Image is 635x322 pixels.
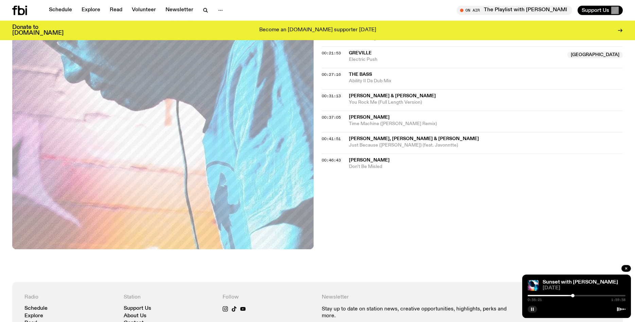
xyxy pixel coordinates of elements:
[24,313,43,319] a: Explore
[322,115,341,120] span: 00:37:05
[349,164,623,170] span: Don't Be Misled
[45,5,76,15] a: Schedule
[322,93,341,99] span: 00:31:13
[349,158,390,163] span: [PERSON_NAME]
[528,280,539,291] img: Simon Caldwell stands side on, looking downwards. He has headphones on. Behind him is a brightly ...
[349,136,479,141] span: [PERSON_NAME], [PERSON_NAME] & [PERSON_NAME]
[528,298,542,302] span: 0:55:21
[582,7,609,13] span: Support Us
[349,51,372,55] span: Greville
[322,306,512,319] p: Stay up to date on station news, creative opportunities, highlights, perks and more.
[106,5,126,15] a: Read
[322,137,341,141] button: 00:41:51
[349,78,623,84] span: Ability II Da Dub Mix
[128,5,160,15] a: Volunteer
[457,5,572,15] button: On AirThe Playlist with [PERSON_NAME]
[161,5,197,15] a: Newsletter
[349,56,564,63] span: Electric Push
[322,73,341,77] button: 00:27:16
[322,158,341,162] button: 00:46:43
[322,50,341,56] span: 00:21:53
[124,306,151,311] a: Support Us
[349,72,372,77] span: The Bass
[77,5,104,15] a: Explore
[322,72,341,77] span: 00:27:16
[349,99,623,106] span: You Rock Me (Full Length Version)
[322,294,512,301] h4: Newsletter
[578,5,623,15] button: Support Us
[611,298,625,302] span: 1:59:58
[567,51,623,58] span: [GEOGRAPHIC_DATA]
[349,94,436,98] span: [PERSON_NAME] & [PERSON_NAME]
[322,51,341,55] button: 00:21:53
[259,27,376,33] p: Become an [DOMAIN_NAME] supporter [DATE]
[322,116,341,119] button: 00:37:05
[124,294,215,301] h4: Station
[24,306,48,311] a: Schedule
[543,279,618,285] a: Sunset with [PERSON_NAME]
[322,136,341,141] span: 00:41:51
[543,286,625,291] span: [DATE]
[322,94,341,98] button: 00:31:13
[349,121,623,127] span: Time Machine ([PERSON_NAME] Remix)
[223,294,314,301] h4: Follow
[349,115,390,120] span: [PERSON_NAME]
[124,313,146,319] a: About Us
[322,157,341,163] span: 00:46:43
[12,24,64,36] h3: Donate to [DOMAIN_NAME]
[24,294,116,301] h4: Radio
[349,142,623,149] span: Just Because ([PERSON_NAME]) (feat. Javonntte)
